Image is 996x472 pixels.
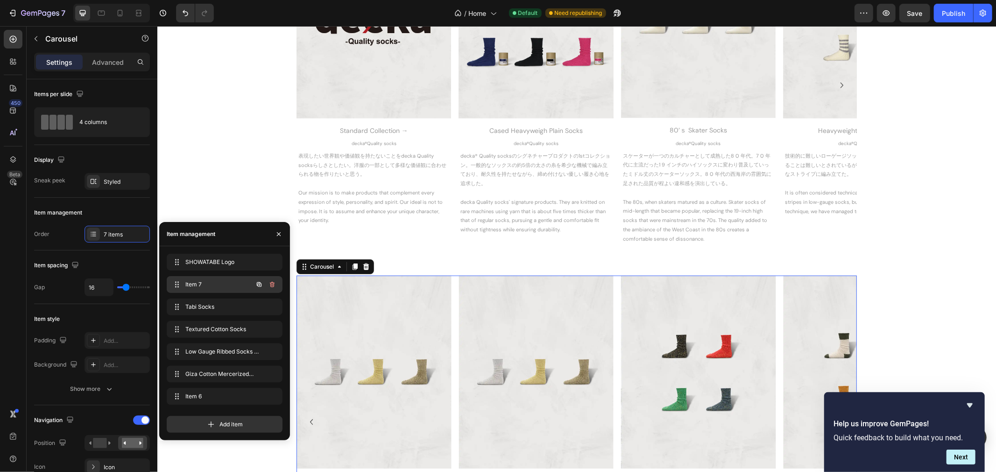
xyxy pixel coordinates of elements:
[219,420,243,429] span: Add item
[942,8,965,18] div: Publish
[34,463,45,471] div: Icon
[34,315,60,323] div: Item style
[185,392,260,401] span: Item 6
[71,384,114,394] div: Show more
[9,99,22,107] div: 450
[303,172,454,208] p: decka Quality socks' signature products. They are knitted on rare machines using yarn that is abo...
[834,418,975,430] h2: Help us improve GemPages!
[139,250,294,443] img: グリッターリブソックス-Glitter Ribbed Sock-
[464,97,618,111] div: 80’ｓ Skater Socks
[46,57,72,67] p: Settings
[964,400,975,411] button: Hide survey
[34,283,45,292] div: Gap
[34,154,67,167] div: Display
[34,88,85,101] div: Items per slide
[7,171,22,178] div: Beta
[34,208,82,217] div: Item management
[139,250,294,443] a: Glitter Ribbed Socks
[627,113,779,122] p: decka®Quality socks
[34,176,65,185] div: Sneak peek
[104,337,148,345] div: Add...
[185,347,260,356] span: Low Gauge Ribbed Socks ｜Tow-tone
[34,359,79,371] div: Background
[185,370,260,378] span: Giza Cotton Mercerized Socks
[34,414,76,427] div: Navigation
[4,4,70,22] button: 7
[34,259,81,272] div: Item spacing
[34,230,49,238] div: Order
[301,98,456,111] div: Cased Heavyweigh Plain Socks
[907,9,923,17] span: Save
[465,8,467,18] span: /
[677,52,692,67] button: Carousel Next Arrow
[303,125,454,162] p: decka® Quality socksのシグネチャープロダクトの1stコレクション。一般的なソックスの約5倍の太さの糸を希少な機械で編み立ており、耐久性を持たせながら、締め付けない優しい履き心...
[61,7,65,19] p: 7
[626,98,780,111] div: Heavyweight Socks | Stripes
[302,113,455,122] p: decka®Quality socks
[947,450,975,465] button: Next question
[466,125,616,218] p: スケーターが一つのカルチャーとして成熟した8 0 年代。7 0 年代に主流だった1 9 インチのハイソックスに変わり普及していったミドル丈のスケーターソックス。8 0 年代の西海岸の雰囲気に足さ...
[628,125,778,190] p: 技術的に難しいローゲージソックスのストライプを綺麗に表現することは難しいとされているが、特殊な技法を用いることで綺麗なストライプに編み立てた。 It is often considered te...
[104,361,148,369] div: Add...
[45,33,125,44] p: Carousel
[834,433,975,442] p: Quick feedback to build what you need.
[34,334,69,347] div: Padding
[899,4,930,22] button: Save
[92,57,124,67] p: Advanced
[167,230,215,238] div: Item management
[151,236,178,245] div: Carousel
[185,280,238,289] span: Item 7
[176,4,214,22] div: Undo/Redo
[85,279,113,296] input: Auto
[301,250,456,443] a: Glitter Ribbed Socks
[147,389,162,403] button: Carousel Back Arrow
[34,381,150,397] button: Show more
[34,437,68,450] div: Position
[185,303,260,311] span: Tabi Socks
[185,325,260,333] span: Textured Cotton Socks
[626,250,780,443] a: Textured Multi-Color Cotton Socks
[104,230,148,239] div: 7 items
[104,463,148,472] div: Icon
[301,250,456,443] img: グリッターリブソックス-Glitter Ribbed Sock-
[834,400,975,465] div: Help us improve GemPages!
[626,250,780,443] img: テクスチャードマルチカラーコットンソックス-Textured MultiColor Cotton Socks
[465,113,617,122] p: decka®Quality socks
[555,9,602,17] span: Need republishing
[185,258,260,266] span: SHOWATABE Logo
[104,178,148,186] div: Styled
[464,250,618,443] img: ヘビーウェイトグリッターリブソックス-Heavyweight Glitter Ribbed Socks
[518,9,538,17] span: Default
[934,4,973,22] button: Publish
[469,8,487,18] span: Home
[157,26,996,472] iframe: Design area
[677,389,692,403] button: Carousel Next Arrow
[464,250,618,443] a: Heavyweight Glitter Ribbed Socks
[79,111,136,133] div: 4 columns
